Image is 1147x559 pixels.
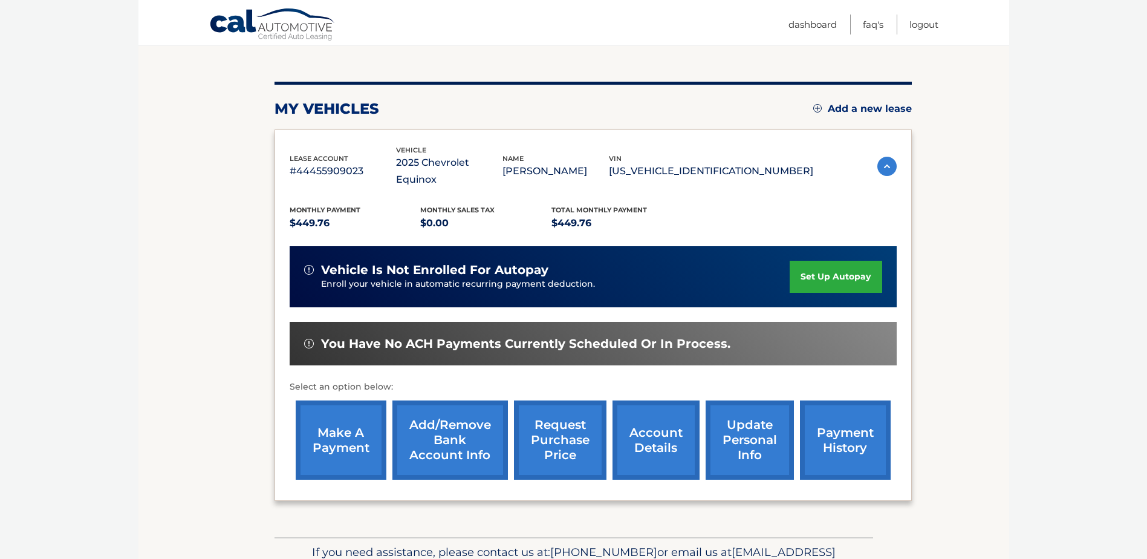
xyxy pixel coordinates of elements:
[304,339,314,348] img: alert-white.svg
[550,545,657,559] span: [PHONE_NUMBER]
[551,215,683,232] p: $449.76
[502,154,524,163] span: name
[609,163,813,180] p: [US_VEHICLE_IDENTIFICATION_NUMBER]
[502,163,609,180] p: [PERSON_NAME]
[396,154,502,188] p: 2025 Chevrolet Equinox
[813,104,822,113] img: add.svg
[863,15,883,34] a: FAQ's
[514,400,606,480] a: request purchase price
[321,263,548,278] span: vehicle is not enrolled for autopay
[275,100,379,118] h2: my vehicles
[296,400,386,480] a: make a payment
[420,206,495,214] span: Monthly sales Tax
[209,8,336,43] a: Cal Automotive
[706,400,794,480] a: update personal info
[788,15,837,34] a: Dashboard
[290,206,360,214] span: Monthly Payment
[321,336,730,351] span: You have no ACH payments currently scheduled or in process.
[392,400,508,480] a: Add/Remove bank account info
[909,15,938,34] a: Logout
[551,206,647,214] span: Total Monthly Payment
[290,163,396,180] p: #44455909023
[290,215,421,232] p: $449.76
[290,154,348,163] span: lease account
[813,103,912,115] a: Add a new lease
[612,400,700,480] a: account details
[304,265,314,275] img: alert-white.svg
[609,154,622,163] span: vin
[790,261,882,293] a: set up autopay
[420,215,551,232] p: $0.00
[290,380,897,394] p: Select an option below:
[396,146,426,154] span: vehicle
[321,278,790,291] p: Enroll your vehicle in automatic recurring payment deduction.
[877,157,897,176] img: accordion-active.svg
[800,400,891,480] a: payment history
